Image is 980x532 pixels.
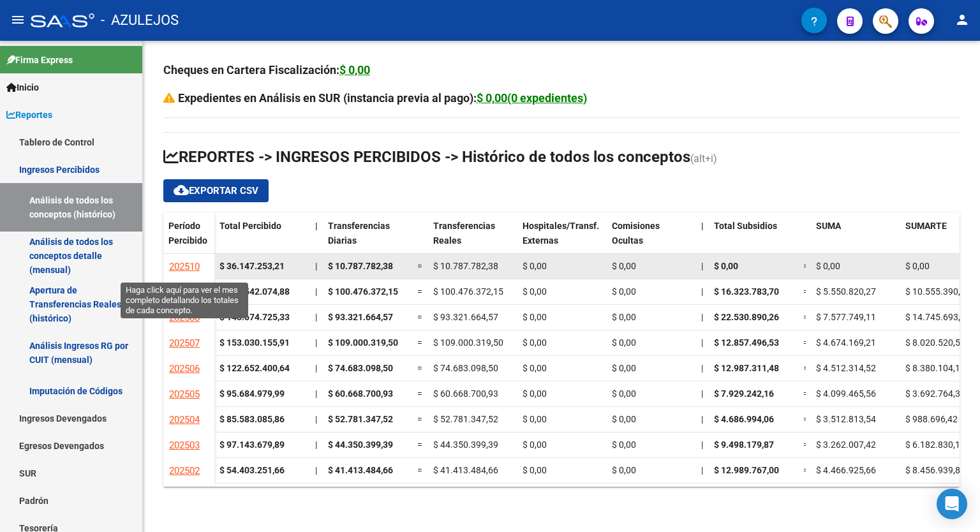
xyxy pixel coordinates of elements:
span: $ 52.781.347,52 [328,414,393,424]
span: | [315,286,317,297]
span: $ 0,00 [612,414,636,424]
span: $ 109.000.319,50 [433,337,503,348]
span: $ 0,00 [523,363,547,373]
span: $ 0,00 [523,312,547,322]
span: 202505 [169,388,200,400]
strong: $ 143.674.725,33 [219,312,290,322]
span: $ 60.668.700,93 [433,388,498,399]
span: Inicio [6,80,39,94]
span: = [417,440,422,450]
span: = [417,388,422,399]
mat-icon: person [954,12,970,27]
span: $ 0,00 [612,312,636,322]
strong: Expedientes en Análisis en SUR (instancia previa al pago): [178,91,587,105]
span: - AZULEJOS [101,6,179,34]
strong: $ 95.684.979,99 [219,388,285,399]
span: = [803,286,808,297]
span: $ 109.000.319,50 [328,337,398,348]
span: $ 16.323.783,70 [714,286,779,297]
datatable-header-cell: SUMA [811,212,900,266]
span: Exportar CSV [174,185,258,196]
span: SUMA [816,221,841,231]
span: $ 7.929.242,16 [714,388,774,399]
span: $ 0,00 [523,286,547,297]
strong: Cheques en Cartera Fiscalización: [163,63,370,77]
span: $ 100.476.372,15 [328,286,398,297]
span: $ 0,00 [523,465,547,475]
span: = [417,414,422,424]
datatable-header-cell: Hospitales/Transf. Externas [517,212,607,266]
span: = [803,388,808,399]
span: | [701,261,703,271]
span: 202503 [169,440,200,451]
span: Transferencias Reales [433,221,495,246]
span: $ 52.781.347,52 [433,414,498,424]
span: = [417,312,422,322]
span: | [701,221,704,231]
span: SUMARTE [905,221,947,231]
span: = [803,337,808,348]
span: | [701,286,703,297]
span: Período Percibido [168,221,207,246]
span: $ 4.099.465,56 [816,388,876,399]
span: $ 60.668.700,93 [328,388,393,399]
span: $ 0,00 [523,261,547,271]
div: $ 0,00(0 expedientes) [477,89,587,107]
span: $ 93.321.664,57 [328,312,393,322]
span: $ 0,00 [816,261,840,271]
span: $ 5.550.820,27 [816,286,876,297]
span: | [315,440,317,450]
strong: $ 122.652.400,64 [219,363,290,373]
span: $ 0,00 [612,388,636,399]
span: Reportes [6,108,52,122]
span: $ 3.262.007,42 [816,440,876,450]
span: = [803,440,808,450]
span: = [803,465,808,475]
span: = [803,414,808,424]
span: $ 7.577.749,11 [816,312,876,322]
span: $ 74.683.098,50 [328,363,393,373]
span: $ 100.476.372,15 [433,286,503,297]
strong: $ 153.030.155,91 [219,337,290,348]
span: Total Subsidios [714,221,777,231]
strong: $ 85.583.085,86 [219,414,285,424]
div: $ 0,00 [339,61,370,79]
span: Comisiones Ocultas [612,221,660,246]
span: Hospitales/Transf. Externas [523,221,599,246]
span: $ 0,00 [523,388,547,399]
span: | [701,440,703,450]
span: | [315,261,317,271]
mat-icon: menu [10,12,26,27]
strong: $ 143.542.074,88 [219,286,290,297]
span: $ 6.182.830,16 [905,440,965,450]
span: $ 4.512.314,52 [816,363,876,373]
span: $ 0,00 [612,363,636,373]
span: | [315,363,317,373]
span: 202508 [169,312,200,323]
span: $ 0,00 [612,337,636,348]
datatable-header-cell: Transferencias Diarias [323,212,412,266]
span: | [701,312,703,322]
datatable-header-cell: | [696,212,709,266]
span: $ 0,00 [714,261,738,271]
span: $ 22.530.890,26 [714,312,779,322]
span: 202507 [169,337,200,349]
button: Exportar CSV [163,179,269,202]
span: $ 14.745.693,68 [905,312,970,322]
span: | [701,363,703,373]
datatable-header-cell: Comisiones Ocultas [607,212,696,266]
span: 202509 [169,286,200,298]
span: | [315,312,317,322]
span: 202510 [169,261,200,272]
span: $ 4.674.169,21 [816,337,876,348]
span: | [701,337,703,348]
datatable-header-cell: Período Percibido [163,212,214,266]
span: $ 93.321.664,57 [433,312,498,322]
span: $ 3.512.813,54 [816,414,876,424]
span: = [803,363,808,373]
span: 202504 [169,414,200,425]
span: $ 41.413.484,66 [433,465,498,475]
span: $ 4.686.994,06 [714,414,774,424]
span: = [417,261,422,271]
span: | [701,414,703,424]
